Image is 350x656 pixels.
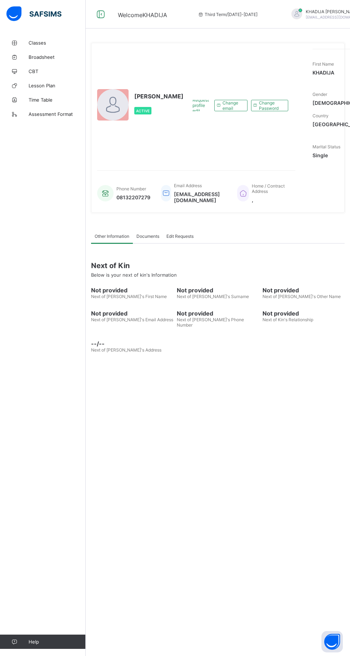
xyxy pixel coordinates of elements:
[91,287,173,294] span: Not provided
[118,11,167,19] span: Welcome KHADIJA
[136,234,159,239] span: Documents
[259,100,282,111] span: Change Password
[262,287,345,294] span: Not provided
[29,40,86,46] span: Classes
[312,144,340,149] span: Marital Status
[29,83,86,88] span: Lesson Plan
[29,111,86,117] span: Assessment Format
[177,287,259,294] span: Not provided
[177,317,244,328] span: Next of [PERSON_NAME]'s Phone Number
[91,310,173,317] span: Not provided
[91,294,167,299] span: Next of [PERSON_NAME]'s First Name
[262,294,341,299] span: Next of [PERSON_NAME]'s Other Name
[174,183,202,188] span: Email Address
[91,340,173,347] span: --/--
[262,317,313,322] span: Next of Kin's Relationship
[177,310,259,317] span: Not provided
[177,294,249,299] span: Next of [PERSON_NAME]'s Surname
[166,234,194,239] span: Edit Requests
[116,194,150,200] span: 08132207279
[134,93,184,100] span: [PERSON_NAME]
[312,113,329,118] span: Country
[29,639,85,645] span: Help
[252,197,288,203] span: ,
[91,317,173,322] span: Next of [PERSON_NAME]'s Email Address
[29,54,86,60] span: Broadsheet
[312,92,327,97] span: Gender
[222,100,242,111] span: Change email
[6,6,61,21] img: safsims
[197,12,257,17] span: session/term information
[29,97,86,103] span: Time Table
[116,186,146,191] span: Phone Number
[91,261,345,270] span: Next of Kin
[262,310,345,317] span: Not provided
[91,272,177,278] span: Below is your next of kin's Information
[192,97,209,113] span: Request profile edit
[174,191,226,203] span: [EMAIL_ADDRESS][DOMAIN_NAME]
[321,631,343,652] button: Open asap
[91,347,161,353] span: Next of [PERSON_NAME]'s Address
[95,234,129,239] span: Other Information
[312,61,334,67] span: First Name
[136,109,150,113] span: Active
[29,68,86,74] span: CBT
[252,183,285,194] span: Home / Contract Address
